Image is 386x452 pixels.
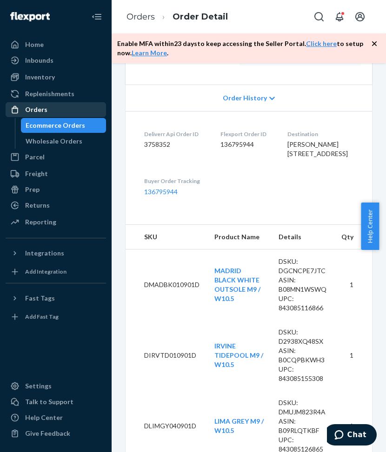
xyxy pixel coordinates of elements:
[126,249,207,320] td: DMADBK010901D
[117,39,371,58] p: Enable MFA within 23 days to keep accessing the Seller Portal. to setup now. .
[126,320,207,391] td: DIRVTD010901D
[327,424,377,447] iframe: Opens a widget where you can chat to one of our agents
[25,201,50,210] div: Returns
[334,320,372,391] td: 1
[279,398,326,417] div: DSKU: DMUJM823R4A
[6,53,106,68] a: Inbounds
[25,89,74,98] div: Replenishments
[21,118,106,133] a: Ecommerce Orders
[6,246,106,261] button: Integrations
[306,39,337,47] a: Click here
[6,215,106,229] a: Reporting
[119,3,235,31] ol: breadcrumbs
[6,70,106,85] a: Inventory
[25,105,47,114] div: Orders
[334,249,372,320] td: 1
[287,140,348,157] span: [PERSON_NAME] [STREET_ADDRESS]
[214,267,260,302] a: MADRID BLACK WHITE OUTSOLE M9 / W10.5
[6,309,106,324] a: Add Fast Tag
[144,177,206,185] dt: Buyer Order Tracking
[25,249,64,258] div: Integrations
[351,7,369,26] button: Open account menu
[144,140,206,149] dd: 3758352
[25,185,40,194] div: Prep
[25,268,67,275] div: Add Integration
[21,134,106,149] a: Wholesale Orders
[25,381,52,391] div: Settings
[279,328,326,346] div: DSKU: D2938XQ48SX
[25,56,53,65] div: Inbounds
[25,72,55,82] div: Inventory
[279,275,326,294] div: ASIN: B08MN1WSWQ
[279,346,326,365] div: ASIN: B0CQPBKWH3
[126,12,155,22] a: Orders
[6,379,106,393] a: Settings
[207,225,271,249] th: Product Name
[361,203,379,250] button: Help Center
[214,342,263,368] a: IRVINE TIDEPOOL M9 / W10.5
[6,37,106,52] a: Home
[25,313,59,321] div: Add Fast Tag
[279,365,326,383] div: UPC: 843085155308
[334,225,372,249] th: Qty
[25,40,44,49] div: Home
[220,140,272,149] dd: 136795944
[279,294,326,313] div: UPC: 843085116866
[87,7,106,26] button: Close Navigation
[10,12,50,21] img: Flexport logo
[271,225,334,249] th: Details
[223,93,267,103] span: Order History
[287,130,353,138] dt: Destination
[214,417,264,434] a: LIMA GREY M9 / W10.5
[25,217,56,227] div: Reporting
[144,130,206,138] dt: Deliverr Api Order ID
[279,257,326,275] div: DSKU: DGCNCPE7JTC
[6,166,106,181] a: Freight
[6,182,106,197] a: Prep
[25,152,45,162] div: Parcel
[6,394,106,409] button: Talk to Support
[6,86,106,101] a: Replenishments
[26,121,85,130] div: Ecommerce Orders
[25,397,73,406] div: Talk to Support
[279,417,326,435] div: ASIN: B09RLQTKBF
[6,150,106,164] a: Parcel
[26,137,82,146] div: Wholesale Orders
[6,410,106,425] a: Help Center
[6,426,106,441] button: Give Feedback
[6,198,106,213] a: Returns
[132,49,167,57] a: Learn More
[6,102,106,117] a: Orders
[310,7,328,26] button: Open Search Box
[126,225,207,249] th: SKU
[25,413,63,422] div: Help Center
[330,7,349,26] button: Open notifications
[173,12,228,22] a: Order Detail
[220,130,272,138] dt: Flexport Order ID
[25,429,70,438] div: Give Feedback
[25,169,48,178] div: Freight
[6,291,106,306] button: Fast Tags
[6,264,106,279] a: Add Integration
[144,188,178,196] a: 136795944
[25,294,55,303] div: Fast Tags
